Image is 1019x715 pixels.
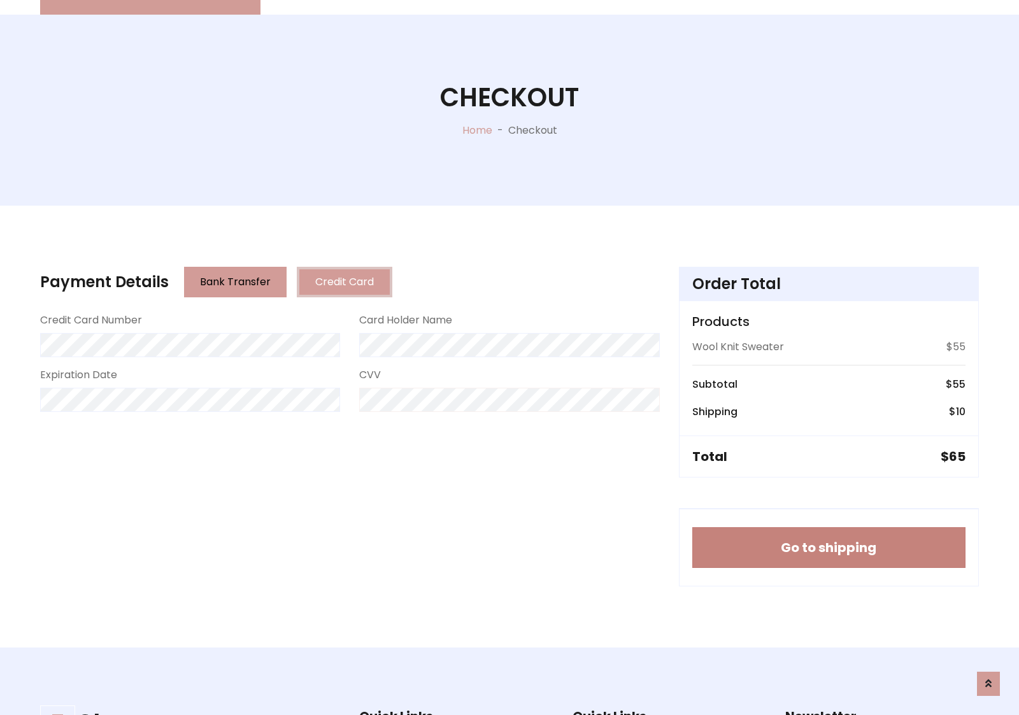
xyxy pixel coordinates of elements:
h6: Subtotal [692,378,738,390]
p: Checkout [508,123,557,138]
label: Expiration Date [40,367,117,383]
button: Bank Transfer [184,267,287,297]
label: CVV [359,367,381,383]
button: Credit Card [297,267,392,297]
label: Credit Card Number [40,313,142,328]
h4: Order Total [692,275,966,294]
h5: Products [692,314,966,329]
button: Go to shipping [692,527,966,568]
h6: $ [946,378,966,390]
p: Wool Knit Sweater [692,339,784,355]
span: 55 [953,377,966,392]
span: 10 [956,404,966,419]
a: Home [462,123,492,138]
h6: Shipping [692,406,738,418]
p: $55 [946,339,966,355]
h6: $ [949,406,966,418]
h5: Total [692,449,727,464]
h1: Checkout [440,82,579,113]
h5: $ [941,449,966,464]
label: Card Holder Name [359,313,452,328]
h4: Payment Details [40,273,169,292]
span: 65 [949,448,966,465]
p: - [492,123,508,138]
